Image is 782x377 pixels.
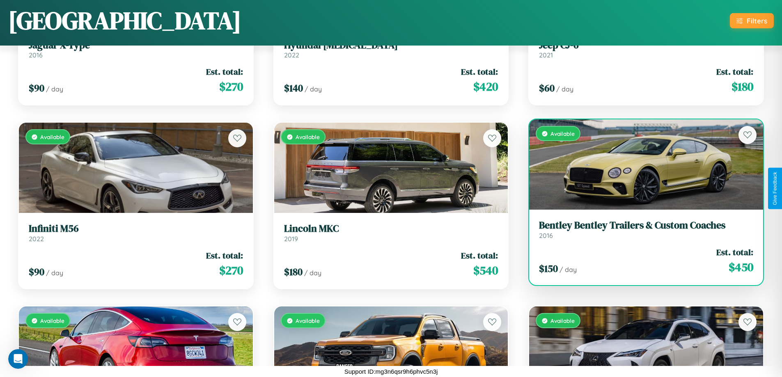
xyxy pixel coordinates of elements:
[284,81,303,95] span: $ 140
[284,265,303,279] span: $ 180
[29,235,44,243] span: 2022
[747,16,767,25] div: Filters
[344,366,438,377] p: Support ID: mg3n6qsr9h6phvc5n3j
[219,78,243,95] span: $ 270
[8,349,28,369] iframe: Intercom live chat
[716,66,753,78] span: Est. total:
[772,172,778,205] div: Give Feedback
[46,269,63,277] span: / day
[284,235,298,243] span: 2019
[539,51,553,59] span: 2021
[284,39,498,51] h3: Hyundai [MEDICAL_DATA]
[8,4,241,37] h1: [GEOGRAPHIC_DATA]
[539,262,558,275] span: $ 150
[29,51,43,59] span: 2016
[29,223,243,243] a: Infiniti M562022
[716,246,753,258] span: Est. total:
[550,317,575,324] span: Available
[732,78,753,95] span: $ 180
[284,51,299,59] span: 2022
[40,317,64,324] span: Available
[40,133,64,140] span: Available
[729,259,753,275] span: $ 450
[284,223,498,243] a: Lincoln MKC2019
[305,85,322,93] span: / day
[29,39,243,59] a: Jaguar X-Type2016
[29,265,44,279] span: $ 90
[539,219,753,240] a: Bentley Bentley Trailers & Custom Coaches2016
[461,66,498,78] span: Est. total:
[473,78,498,95] span: $ 420
[206,249,243,261] span: Est. total:
[29,223,243,235] h3: Infiniti M56
[560,265,577,274] span: / day
[550,130,575,137] span: Available
[556,85,573,93] span: / day
[730,13,774,28] button: Filters
[46,85,63,93] span: / day
[304,269,321,277] span: / day
[219,262,243,279] span: $ 270
[539,231,553,240] span: 2016
[539,81,555,95] span: $ 60
[206,66,243,78] span: Est. total:
[539,39,753,59] a: Jeep CJ-62021
[29,81,44,95] span: $ 90
[296,317,320,324] span: Available
[461,249,498,261] span: Est. total:
[284,39,498,59] a: Hyundai [MEDICAL_DATA]2022
[296,133,320,140] span: Available
[473,262,498,279] span: $ 540
[284,223,498,235] h3: Lincoln MKC
[539,219,753,231] h3: Bentley Bentley Trailers & Custom Coaches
